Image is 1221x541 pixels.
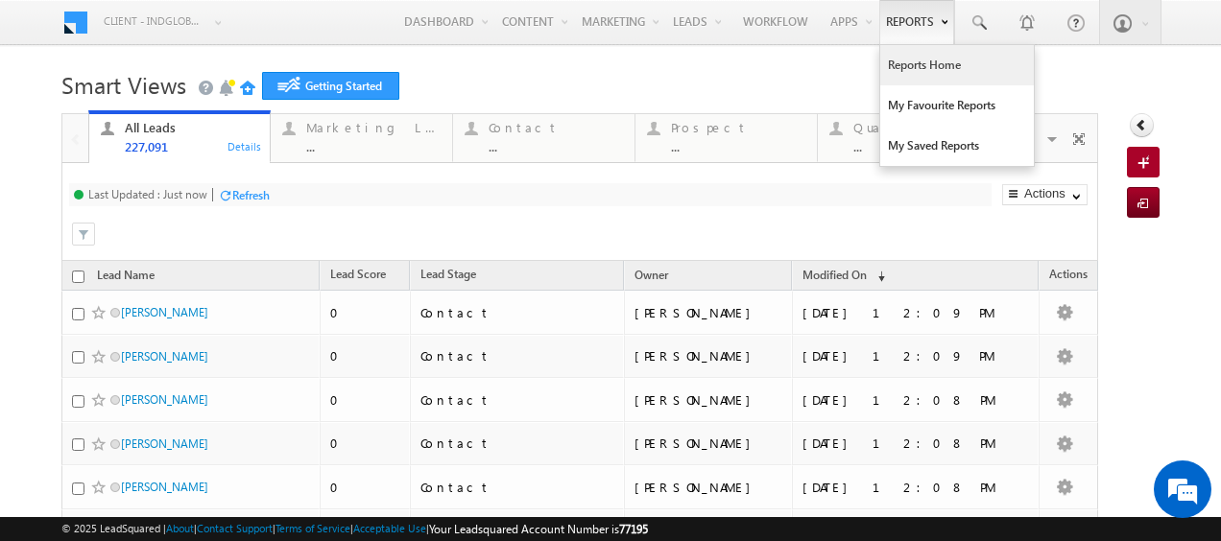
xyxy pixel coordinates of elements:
div: Refresh [232,188,270,202]
a: Getting Started [262,72,399,100]
a: Acceptable Use [353,522,426,534]
span: Lead Score [330,267,386,281]
div: [DATE] 12:08 PM [802,435,1030,452]
div: Contact [420,479,615,496]
div: ... [853,139,988,153]
div: Details [227,137,263,154]
div: ... [671,139,805,153]
span: © 2025 LeadSquared | | | | | [61,520,648,538]
div: [PERSON_NAME] [634,479,784,496]
div: ... [489,139,623,153]
div: Prospect [671,120,805,135]
span: Modified On [802,268,867,282]
div: Marketing Leads [306,120,441,135]
div: 0 [330,479,400,496]
a: My Favourite Reports [880,85,1034,126]
a: Marketing Leads... [270,114,453,162]
div: 0 [330,435,400,452]
div: 227,091 [125,139,259,153]
div: [PERSON_NAME] [634,347,784,365]
div: [DATE] 12:08 PM [802,391,1030,409]
span: Actions [1040,264,1097,289]
a: Lead Score [321,264,395,289]
input: Check all records [72,270,84,283]
div: 0 [330,391,400,409]
a: Contact... [452,114,635,162]
span: (sorted descending) [870,269,885,284]
div: 0 [330,347,400,365]
a: Reports Home [880,45,1034,85]
div: Contact [420,304,615,321]
div: Qualified [853,120,988,135]
div: [PERSON_NAME] [634,435,784,452]
a: Contact Support [197,522,273,534]
div: 0 [330,304,400,321]
div: Contact [420,391,615,409]
div: [DATE] 12:09 PM [802,304,1030,321]
a: Terms of Service [275,522,350,534]
div: [PERSON_NAME] [634,391,784,409]
div: ... [306,139,441,153]
a: [PERSON_NAME] [121,436,208,451]
div: All Leads [125,120,259,135]
div: [PERSON_NAME] [634,304,784,321]
a: Lead Name [87,265,164,290]
a: [PERSON_NAME] [121,392,208,407]
span: Lead Stage [420,267,476,281]
a: About [166,522,194,534]
div: [DATE] 12:08 PM [802,479,1030,496]
div: Contact [420,435,615,452]
span: 77195 [619,522,648,536]
a: Prospect... [634,114,818,162]
span: Your Leadsquared Account Number is [429,522,648,536]
a: [PERSON_NAME] [121,349,208,364]
a: Qualified... [817,114,1000,162]
div: Contact [420,347,615,365]
div: Last Updated : Just now [88,187,207,201]
a: Lead Stage [411,264,486,289]
div: Contact [489,120,623,135]
a: [PERSON_NAME] [121,305,208,319]
a: [PERSON_NAME] [121,480,208,494]
span: Smart Views [61,69,186,100]
div: [DATE] 12:09 PM [802,347,1030,365]
a: Modified On (sorted descending) [793,264,895,289]
a: All Leads227,091Details [88,110,272,164]
a: My Saved Reports [880,126,1034,166]
span: Owner [634,268,668,282]
span: Client - indglobal2 (77195) [104,12,204,31]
